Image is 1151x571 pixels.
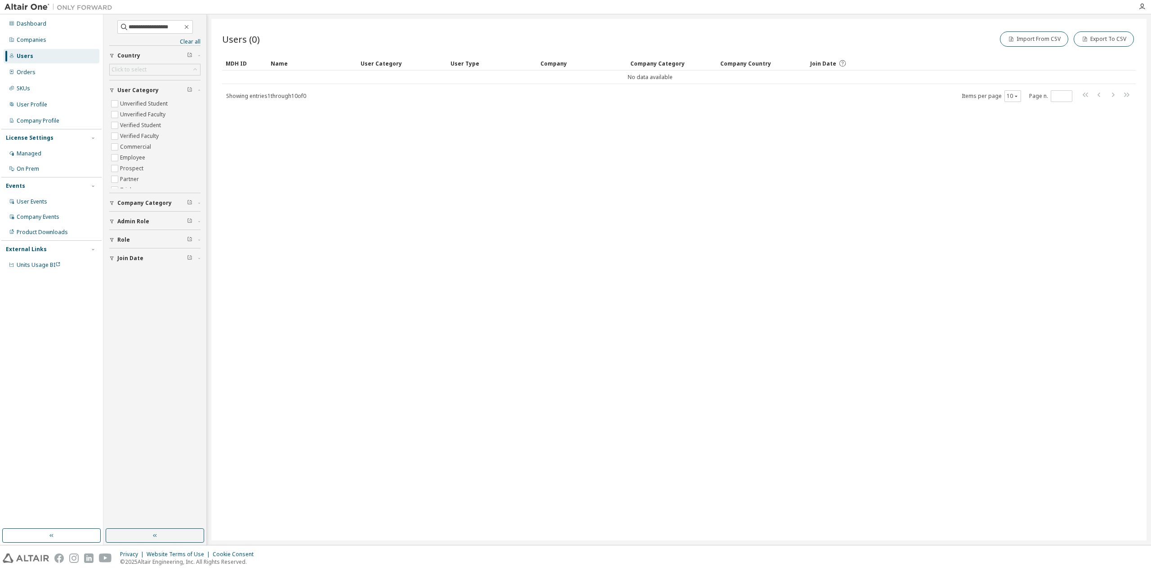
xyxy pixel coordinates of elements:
button: 10 [1007,93,1019,100]
span: Clear filter [187,87,192,94]
button: Country [109,46,201,66]
span: Company Category [117,199,172,207]
div: MDH ID [226,56,263,71]
span: Clear filter [187,52,192,59]
span: Join Date [117,255,143,262]
span: Country [117,52,140,59]
button: Company Category [109,193,201,213]
span: Clear filter [187,218,192,225]
div: License Settings [6,134,54,142]
div: Company Events [17,213,59,221]
div: Companies [17,36,46,44]
label: Trial [120,185,133,195]
label: Unverified Faculty [120,109,167,120]
div: Privacy [120,551,147,558]
button: Role [109,230,201,250]
button: Export To CSV [1074,31,1134,47]
img: youtube.svg [99,553,112,563]
div: Name [271,56,353,71]
div: Company Country [720,56,803,71]
span: Units Usage BI [17,261,61,269]
span: Items per page [962,90,1021,102]
div: User Category [361,56,443,71]
label: Employee [120,152,147,163]
label: Commercial [120,142,153,152]
label: Partner [120,174,141,185]
svg: Date when the user was first added or directly signed up. If the user was deleted and later re-ad... [839,59,847,67]
span: Admin Role [117,218,149,225]
span: Showing entries 1 through 10 of 0 [226,92,306,100]
img: altair_logo.svg [3,553,49,563]
a: Clear all [109,38,201,45]
div: Cookie Consent [213,551,259,558]
div: External Links [6,246,47,253]
div: On Prem [17,165,39,173]
div: Company Category [630,56,713,71]
div: Click to select [110,64,200,75]
span: Page n. [1029,90,1072,102]
div: Dashboard [17,20,46,27]
button: User Category [109,80,201,100]
div: Website Terms of Use [147,551,213,558]
label: Unverified Student [120,98,170,109]
div: Users [17,53,33,60]
div: Managed [17,150,41,157]
div: Orders [17,69,36,76]
button: Admin Role [109,212,201,231]
span: Clear filter [187,236,192,243]
img: instagram.svg [69,553,79,563]
span: Users (0) [222,33,260,45]
button: Join Date [109,248,201,268]
div: Product Downloads [17,229,68,236]
div: SKUs [17,85,30,92]
button: Import From CSV [1000,31,1068,47]
div: User Profile [17,101,47,108]
td: No data available [222,71,1078,84]
div: User Type [451,56,533,71]
img: facebook.svg [54,553,64,563]
span: Clear filter [187,255,192,262]
label: Prospect [120,163,145,174]
img: linkedin.svg [84,553,94,563]
span: Join Date [810,60,836,67]
div: Events [6,182,25,190]
label: Verified Student [120,120,163,131]
div: User Events [17,198,47,205]
div: Click to select [112,66,147,73]
img: Altair One [4,3,117,12]
span: Role [117,236,130,243]
div: Company Profile [17,117,59,124]
p: © 2025 Altair Engineering, Inc. All Rights Reserved. [120,558,259,566]
label: Verified Faculty [120,131,161,142]
span: Clear filter [187,199,192,207]
span: User Category [117,87,159,94]
div: Company [540,56,623,71]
